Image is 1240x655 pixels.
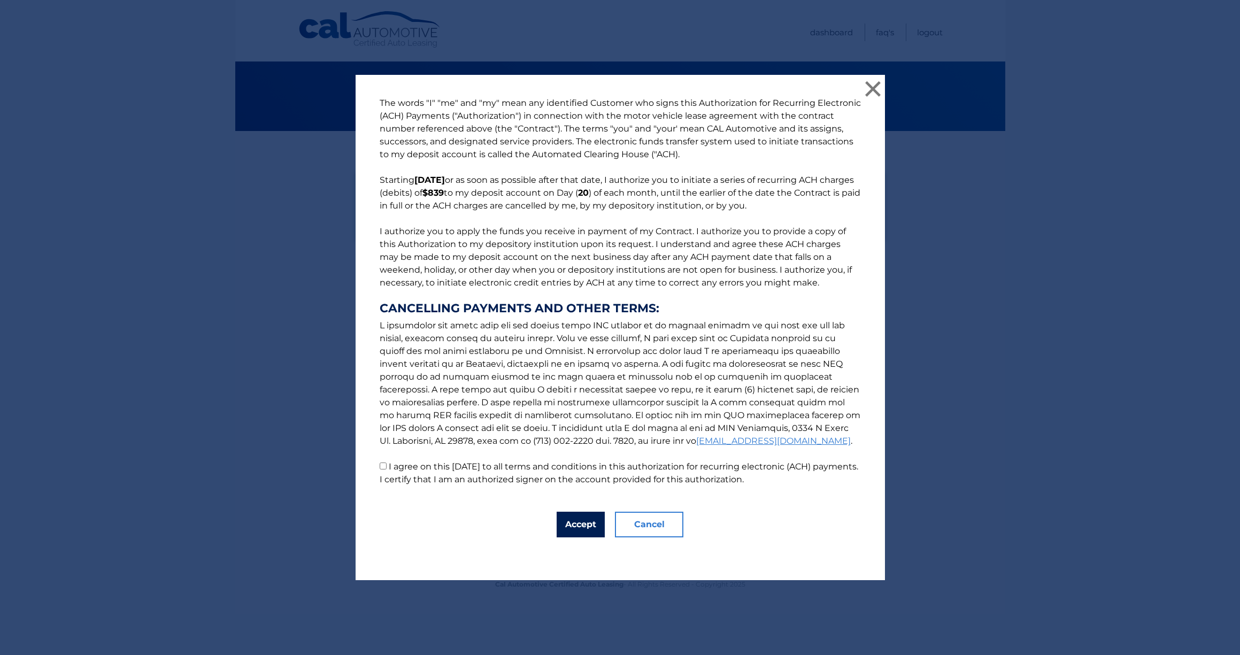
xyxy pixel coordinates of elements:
button: × [862,78,884,99]
a: [EMAIL_ADDRESS][DOMAIN_NAME] [696,436,851,446]
button: Cancel [615,512,683,537]
label: I agree on this [DATE] to all terms and conditions in this authorization for recurring electronic... [380,461,858,484]
p: The words "I" "me" and "my" mean any identified Customer who signs this Authorization for Recurri... [369,97,872,486]
b: [DATE] [414,175,445,185]
b: $839 [422,188,444,198]
button: Accept [557,512,605,537]
strong: CANCELLING PAYMENTS AND OTHER TERMS: [380,302,861,315]
b: 20 [578,188,589,198]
